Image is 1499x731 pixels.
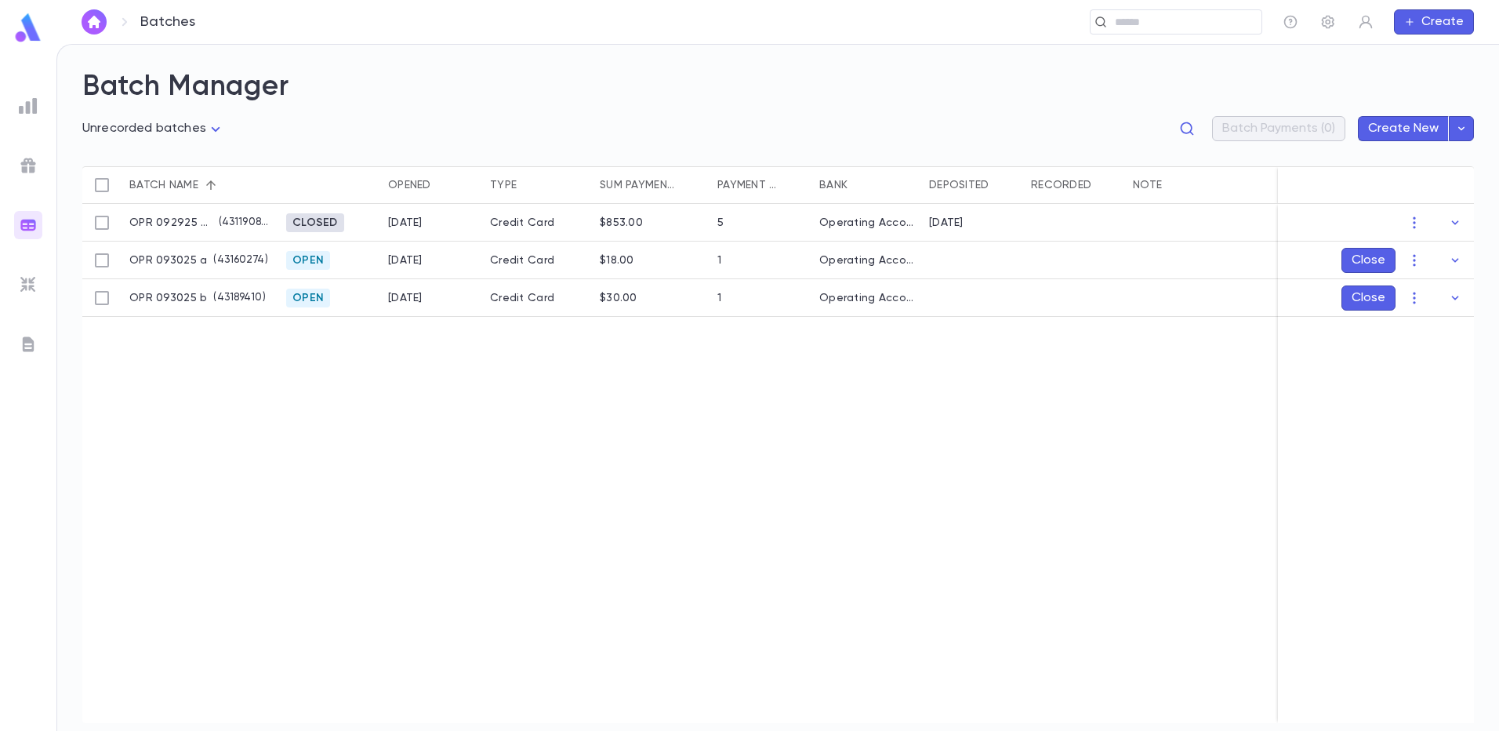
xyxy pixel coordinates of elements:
div: Payment qty [717,166,779,204]
img: home_white.a664292cf8c1dea59945f0da9f25487c.svg [85,16,103,28]
div: Payment qty [710,166,811,204]
div: Operating Account - New [819,292,913,304]
p: Batches [140,13,195,31]
div: Opened [380,166,482,204]
div: Unrecorded batches [82,117,225,141]
div: Type [482,166,592,204]
div: 9/29/2025 [388,216,423,229]
img: campaigns_grey.99e729a5f7ee94e3726e6486bddda8f1.svg [19,156,38,175]
div: Credit Card [482,204,592,242]
div: $18.00 [600,254,634,267]
div: Operating Account - New [819,216,913,229]
span: Unrecorded batches [82,122,206,135]
div: 5 [717,216,724,229]
p: ( 43160274 ) [207,253,267,268]
button: Sort [1091,173,1116,198]
span: Closed [286,216,344,229]
img: letters_grey.7941b92b52307dd3b8a917253454ce1c.svg [19,335,38,354]
button: Sort [431,173,456,198]
div: 9/29/2025 [929,216,964,229]
button: Sort [1162,173,1187,198]
div: Credit Card [482,242,592,279]
img: logo [13,13,44,43]
div: Batch name [129,166,198,204]
button: Create New [1358,116,1449,141]
div: Closed 9/30/2025 [286,213,344,232]
div: Operating Account - New [819,254,913,267]
button: Close [1341,248,1396,273]
p: OPR 092925 cc [129,216,212,229]
button: Sort [517,173,542,198]
div: Note [1133,166,1162,204]
div: 1 [717,254,721,267]
img: reports_grey.c525e4749d1bce6a11f5fe2a8de1b229.svg [19,96,38,115]
p: OPR 093025 b [129,292,207,304]
div: Recorded [1023,166,1125,204]
div: 9/30/2025 [388,254,423,267]
div: Batch name [122,166,278,204]
span: Open [286,292,330,304]
button: Sort [198,173,223,198]
div: Deposited [929,166,989,204]
button: Close [1341,285,1396,311]
span: Open [286,254,330,267]
div: Sum payments [592,166,710,204]
div: Type [490,166,517,204]
button: Sort [847,173,873,198]
button: Sort [989,173,1014,198]
button: Sort [677,173,702,198]
p: OPR 093025 a [129,254,207,267]
div: 9/30/2025 [388,292,423,304]
button: Create [1394,9,1474,35]
div: Opened [388,166,431,204]
p: ( 43119080 ) [212,215,270,231]
p: ( 43189410 ) [207,290,265,306]
div: Bank [819,166,847,204]
div: Bank [811,166,921,204]
button: Sort [779,173,804,198]
div: Note [1125,166,1282,204]
div: Deposited [921,166,1023,204]
div: $30.00 [600,292,637,304]
h2: Batch Manager [82,70,1474,104]
div: Sum payments [600,166,677,204]
img: imports_grey.530a8a0e642e233f2baf0ef88e8c9fcb.svg [19,275,38,294]
div: Credit Card [482,279,592,317]
div: $853.00 [600,216,643,229]
div: Recorded [1031,166,1091,204]
div: 1 [717,292,721,304]
img: batches_gradient.0a22e14384a92aa4cd678275c0c39cc4.svg [19,216,38,235]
